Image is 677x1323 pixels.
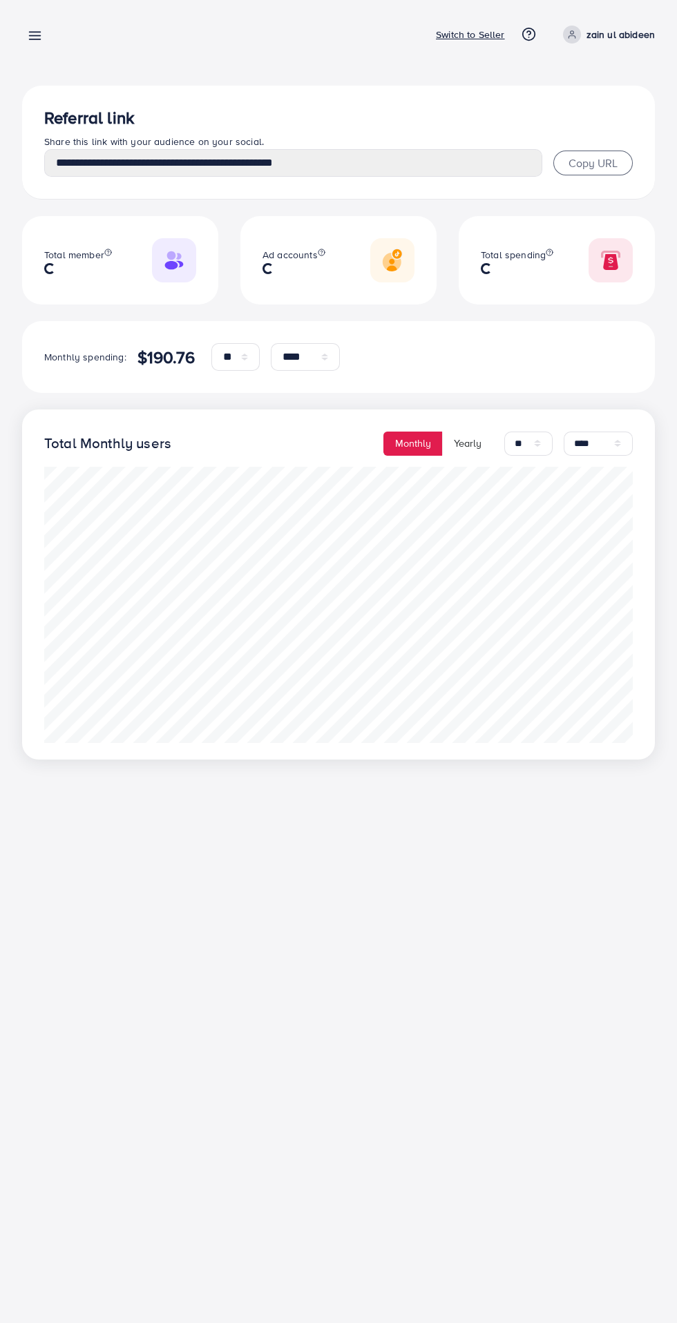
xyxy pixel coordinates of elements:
img: Responsive image [152,238,196,282]
button: Monthly [383,432,443,456]
iframe: Chat [618,1261,667,1313]
p: zain ul abideen [587,26,655,43]
a: zain ul abideen [557,26,655,44]
img: Responsive image [370,238,414,282]
p: Monthly spending: [44,349,126,365]
h3: Referral link [44,108,633,128]
button: Yearly [442,432,493,456]
button: Copy URL [553,151,633,175]
span: Share this link with your audience on your social. [44,135,264,148]
span: Ad accounts [263,248,318,262]
span: Copy URL [569,155,618,171]
h4: Total Monthly users [44,435,171,452]
span: Total member [44,248,104,262]
h4: $190.76 [137,347,195,367]
img: Responsive image [589,238,633,282]
span: Total spending [481,248,546,262]
p: Switch to Seller [436,26,505,43]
